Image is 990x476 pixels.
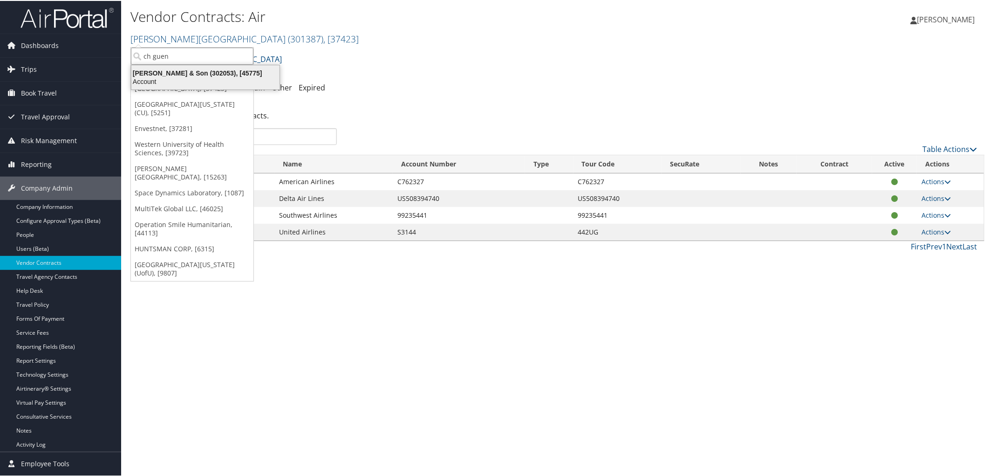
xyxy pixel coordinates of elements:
h1: Vendor Contracts: Air [130,6,700,26]
span: Employee Tools [21,451,69,475]
span: , [ 37423 ] [323,32,359,44]
a: [GEOGRAPHIC_DATA][US_STATE] (CU), [5251] [131,96,253,120]
span: Dashboards [21,33,59,56]
td: C762327 [393,172,525,189]
span: Company Admin [21,176,73,199]
td: C762327 [574,172,662,189]
a: Actions [922,176,951,185]
a: Actions [922,210,951,219]
td: 99235441 [393,206,525,223]
a: Other [272,82,292,92]
td: United Airlines [274,223,393,240]
th: Active: activate to sort column ascending [872,154,917,172]
a: Actions [922,227,951,235]
th: Tour Code: activate to sort column ascending [574,154,662,172]
th: Contract: activate to sort column ascending [797,154,872,172]
a: MultiTek Global LLC, [46025] [131,200,253,216]
span: ( 301387 ) [288,32,323,44]
a: [PERSON_NAME] [911,5,984,33]
div: Account [126,76,285,85]
span: Trips [21,57,37,80]
th: Type: activate to sort column ascending [525,154,573,172]
td: American Airlines [274,172,393,189]
th: SecuRate: activate to sort column ascending [662,154,740,172]
a: Operation Smile Humanitarian, [44113] [131,216,253,240]
input: Search Accounts [131,47,253,64]
a: [GEOGRAPHIC_DATA][US_STATE] (UofU), [9807] [131,256,253,280]
td: 442UG [574,223,662,240]
a: HUNTSMAN CORP, [6315] [131,240,253,256]
a: Western University of Health Sciences, [39723] [131,136,253,160]
td: Delta Air Lines [274,189,393,206]
a: Expired [299,82,325,92]
div: [PERSON_NAME] & Son (302053), [45775] [126,68,285,76]
a: [PERSON_NAME][GEOGRAPHIC_DATA] [130,32,359,44]
a: First [911,241,927,251]
a: Next [947,241,963,251]
th: Account Number: activate to sort column ascending [393,154,525,172]
td: Southwest Airlines [274,206,393,223]
span: Risk Management [21,128,77,152]
a: Last [963,241,977,251]
span: Book Travel [21,81,57,104]
a: Prev [927,241,942,251]
a: 1 [942,241,947,251]
td: 99235441 [574,206,662,223]
a: Envestnet, [37281] [131,120,253,136]
th: Name: activate to sort column ascending [274,154,393,172]
td: US508394740 [393,189,525,206]
td: S3144 [393,223,525,240]
div: There are contracts. [130,102,984,127]
span: Travel Approval [21,104,70,128]
td: US508394740 [574,189,662,206]
th: Actions [917,154,984,172]
span: Reporting [21,152,52,175]
span: [PERSON_NAME] [917,14,975,24]
a: [PERSON_NAME][GEOGRAPHIC_DATA], [15263] [131,160,253,184]
a: Space Dynamics Laboratory, [1087] [131,184,253,200]
img: airportal-logo.png [20,6,114,28]
a: Actions [922,193,951,202]
th: Notes: activate to sort column ascending [741,154,797,172]
a: Table Actions [923,143,977,153]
